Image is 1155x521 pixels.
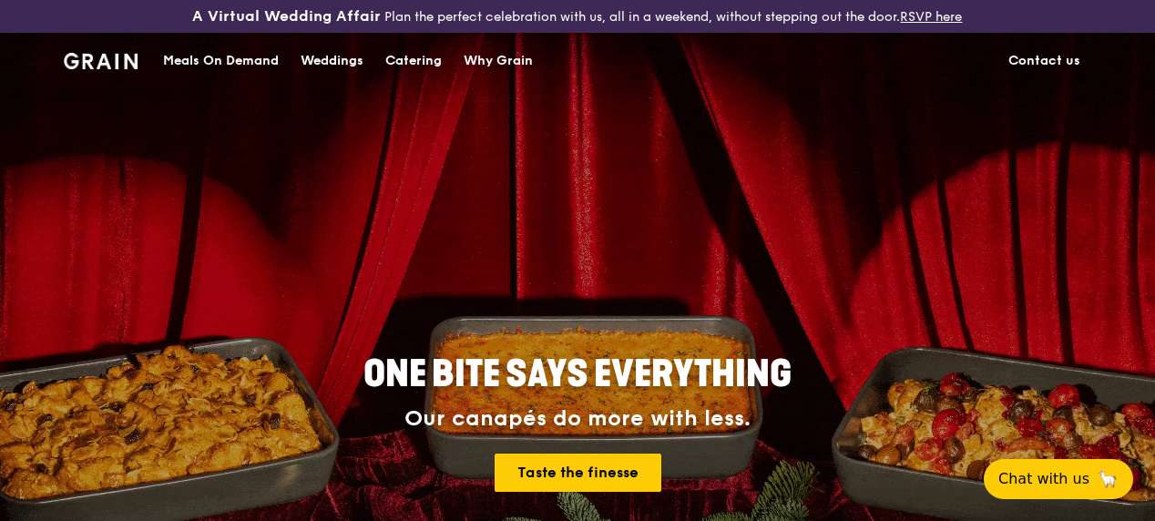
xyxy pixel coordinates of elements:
a: GrainGrain [64,32,138,87]
h3: A Virtual Wedding Affair [192,7,381,26]
a: Weddings [290,34,374,88]
div: Weddings [301,34,363,88]
div: Catering [385,34,442,88]
img: Grain [64,53,138,69]
div: Plan the perfect celebration with us, all in a weekend, without stepping out the door. [192,7,962,26]
span: Chat with us [998,468,1089,490]
a: RSVP here [900,9,962,25]
div: Meals On Demand [163,34,279,88]
button: Chat with us🦙 [984,459,1133,499]
span: 🦙 [1097,468,1119,490]
a: Taste the finesse [495,454,661,492]
a: Contact us [997,34,1091,88]
a: Catering [374,34,453,88]
div: Why Grain [464,34,533,88]
a: Why Grain [453,34,544,88]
